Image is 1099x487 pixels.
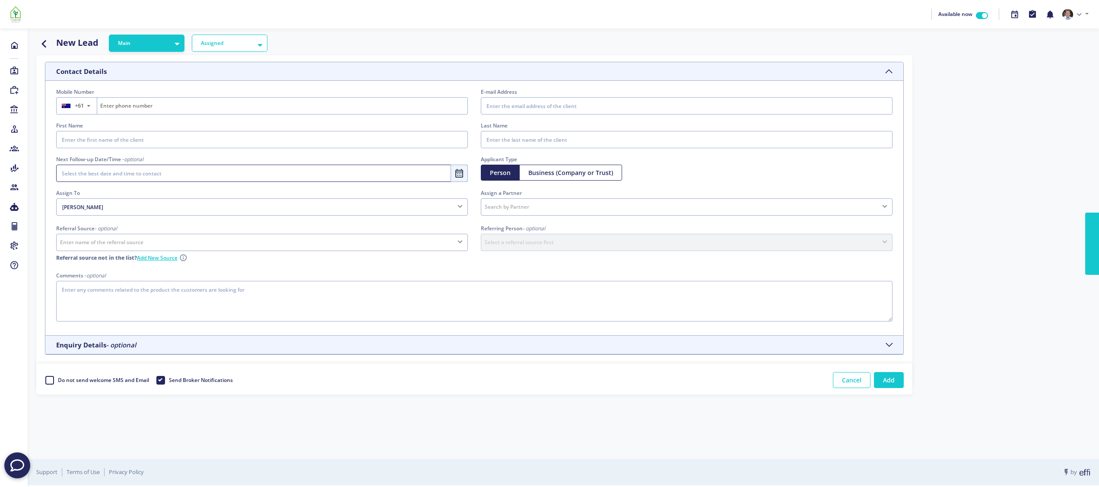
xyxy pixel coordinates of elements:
[36,468,57,476] a: Support
[179,254,187,263] i: Note: Use Referral Portal to add a complete referrer profile.
[56,121,468,130] label: First Name
[97,98,467,114] input: Enter phone number
[481,131,893,148] input: Enter the last name of the client
[833,372,870,388] button: Cancel
[481,189,893,197] legend: Assign a Partner
[86,104,94,108] span: ▼
[192,35,267,52] button: Assigned
[874,372,904,388] button: Add
[481,224,545,232] label: Referring Person
[519,165,622,181] button: Business (Company or Trust)
[481,121,893,130] label: Last Name
[56,131,468,148] input: Enter the first name of the client
[523,225,545,232] i: - optional
[481,97,893,115] input: Enter the email address of the client
[109,468,144,476] a: Privacy Policy
[56,254,137,262] b: Referral source not in the list?
[56,189,468,197] legend: Assign To
[56,155,143,163] label: Next Follow-up Date/Time -
[485,203,529,211] span: Search by Partner
[56,224,117,232] label: Referral Source
[481,88,893,96] label: E-mail Address
[938,10,972,18] span: Available now
[109,35,184,52] button: Main
[95,225,117,232] i: - optional
[56,36,98,49] h4: New Lead
[1062,9,1073,20] img: 05ee49a5-7a20-4666-9e8c-f1b57a6951a1-637908577730117354.png
[124,156,143,163] i: optional
[86,272,106,279] i: optional
[56,88,468,96] label: Mobile Number
[75,102,84,110] span: +61
[56,341,136,349] h5: Enquiry Details
[137,254,178,262] a: Add New Source
[56,165,468,182] input: Select the best date and time to contact
[481,165,520,181] button: Person
[67,468,100,476] a: Terms of Use
[106,341,136,349] i: - optional
[169,376,233,384] span: Send Broker Notifications
[481,155,893,163] label: Applicant Type
[60,203,450,212] span: [PERSON_NAME]
[1062,468,1090,477] span: by
[56,67,107,75] h5: Contact Details
[7,6,24,23] img: 7ef6f553-fa6a-4c30-bc82-24974be04ac6-637908507574932421.png
[60,239,143,246] span: Enter name of the referral source
[56,271,106,280] label: Comments -
[58,376,149,384] span: Do not send welcome SMS and Email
